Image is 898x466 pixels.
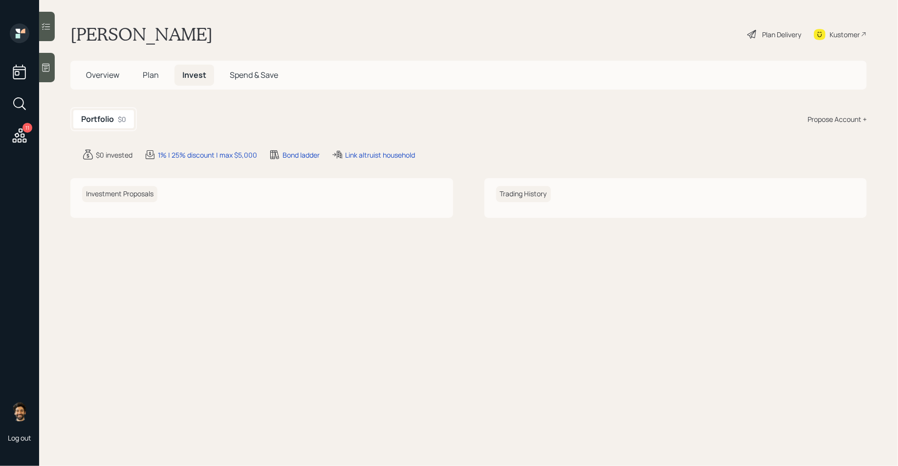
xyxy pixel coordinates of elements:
div: $0 [118,114,126,124]
div: Bond ladder [283,150,320,160]
img: eric-schwartz-headshot.png [10,402,29,421]
h6: Trading History [496,186,551,202]
span: Plan [143,70,159,80]
div: $0 invested [96,150,132,160]
div: 11 [22,123,32,133]
h6: Investment Proposals [82,186,157,202]
div: Log out [8,433,31,443]
h5: Portfolio [81,115,114,124]
h1: [PERSON_NAME] [70,23,213,45]
div: Kustomer [830,29,860,40]
div: Plan Delivery [762,29,801,40]
div: Link altruist household [345,150,415,160]
span: Spend & Save [230,70,278,80]
span: Overview [86,70,119,80]
div: 1% | 25% discount | max $5,000 [158,150,257,160]
div: Propose Account + [808,114,867,124]
span: Invest [182,70,206,80]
